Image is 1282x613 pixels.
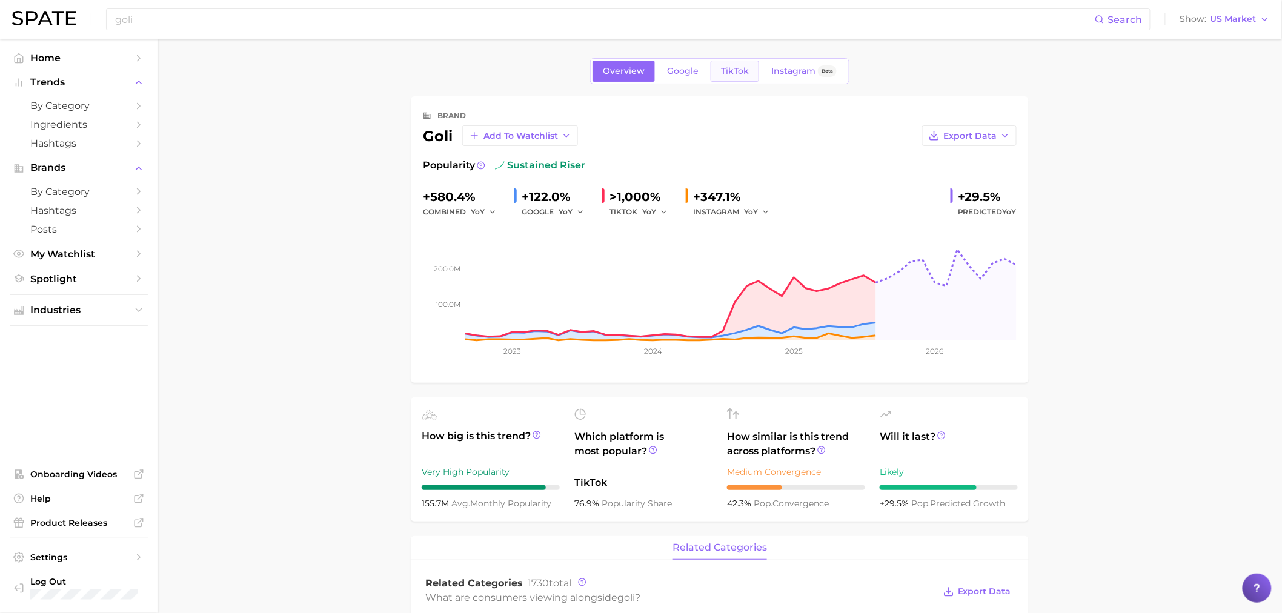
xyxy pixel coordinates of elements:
div: GOOGLE [522,205,593,219]
span: Add to Watchlist [483,131,558,141]
span: popularity share [602,498,672,509]
button: Export Data [922,125,1017,146]
a: Hashtags [10,201,148,220]
span: How similar is this trend across platforms? [727,429,865,459]
button: Add to Watchlist [462,125,578,146]
span: Related Categories [425,577,523,589]
button: YoY [559,205,585,219]
span: Brands [30,162,127,173]
span: monthly popularity [451,498,551,509]
span: Spotlight [30,273,127,285]
span: Predicted [958,205,1017,219]
a: Log out. Currently logged in with e-mail lauren.alexander@emersongroup.com. [10,572,148,603]
div: TIKTOK [609,205,676,219]
span: predicted growth [911,498,1006,509]
button: Brands [10,159,148,177]
span: Product Releases [30,517,127,528]
span: My Watchlist [30,248,127,260]
div: Likely [880,465,1018,479]
span: Home [30,52,127,64]
abbr: popularity index [754,498,772,509]
span: 1730 [528,577,549,589]
span: +29.5% [880,498,911,509]
span: Hashtags [30,205,127,216]
a: Hashtags [10,134,148,153]
span: convergence [754,498,829,509]
button: ShowUS Market [1177,12,1273,27]
div: brand [437,108,466,123]
span: Trends [30,77,127,88]
span: YoY [642,207,656,217]
span: Industries [30,305,127,316]
span: Export Data [958,586,1011,597]
a: TikTok [711,61,759,82]
a: Google [657,61,709,82]
div: Very High Popularity [422,465,560,479]
abbr: popularity index [911,498,930,509]
span: YoY [744,207,758,217]
button: Industries [10,301,148,319]
div: combined [423,205,505,219]
span: TikTok [721,66,749,76]
a: by Category [10,96,148,115]
img: SPATE [12,11,76,25]
span: Ingredients [30,119,127,130]
div: +580.4% [423,187,505,207]
button: YoY [471,205,497,219]
span: Export Data [943,131,997,141]
a: Onboarding Videos [10,465,148,483]
a: by Category [10,182,148,201]
a: Overview [593,61,655,82]
span: Log Out [30,576,194,587]
a: Help [10,489,148,508]
span: total [528,577,571,589]
span: YoY [471,207,485,217]
span: Show [1180,16,1207,22]
span: Posts [30,224,127,235]
span: Onboarding Videos [30,469,127,480]
abbr: average [451,498,470,509]
div: 4 / 10 [727,485,865,490]
a: Product Releases [10,514,148,532]
span: sustained riser [495,158,585,173]
a: Home [10,48,148,67]
div: INSTAGRAM [693,205,778,219]
button: YoY [642,205,668,219]
span: by Category [30,186,127,197]
span: Will it last? [880,429,1018,459]
button: Trends [10,73,148,91]
span: Beta [822,66,833,76]
span: Instagram [771,66,815,76]
span: goli [617,592,635,603]
div: +29.5% [958,187,1017,207]
a: Ingredients [10,115,148,134]
span: How big is this trend? [422,429,560,459]
a: Posts [10,220,148,239]
a: Spotlight [10,270,148,288]
a: InstagramBeta [761,61,847,82]
span: >1,000% [609,190,661,204]
span: Hashtags [30,138,127,149]
span: Help [30,493,127,504]
span: YoY [1003,207,1017,216]
tspan: 2023 [503,346,521,356]
a: My Watchlist [10,245,148,263]
span: related categories [673,542,767,553]
div: Medium Convergence [727,465,865,479]
span: 76.9% [574,498,602,509]
div: goli [423,125,578,146]
span: YoY [559,207,573,217]
span: Search [1108,14,1143,25]
div: +122.0% [522,187,593,207]
button: Export Data [940,583,1014,600]
a: Settings [10,548,148,566]
button: YoY [744,205,770,219]
tspan: 2025 [785,346,803,356]
span: US Market [1211,16,1257,22]
div: What are consumers viewing alongside ? [425,589,934,606]
img: sustained riser [495,161,505,170]
span: Settings [30,552,127,563]
tspan: 2026 [926,346,944,356]
span: 155.7m [422,498,451,509]
span: Overview [603,66,645,76]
